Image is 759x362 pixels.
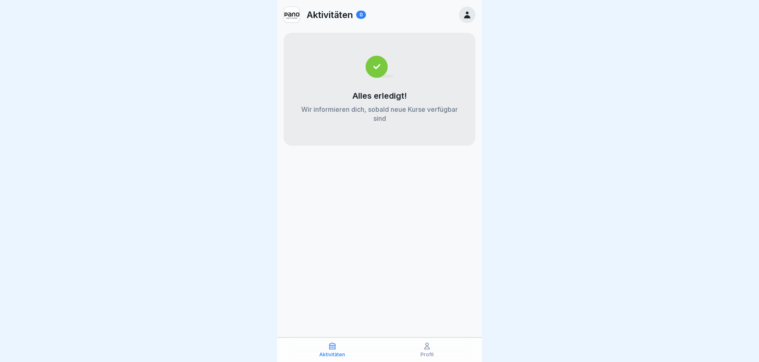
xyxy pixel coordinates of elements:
[420,352,434,357] p: Profil
[307,9,353,20] p: Aktivitäten
[366,56,394,78] img: completed.svg
[356,11,366,19] div: 0
[284,7,300,23] img: q0tdcyz4cnbpruuhw9f2wkwh.png
[319,352,345,357] p: Aktivitäten
[352,91,407,101] p: Alles erledigt!
[300,105,459,123] p: Wir informieren dich, sobald neue Kurse verfügbar sind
